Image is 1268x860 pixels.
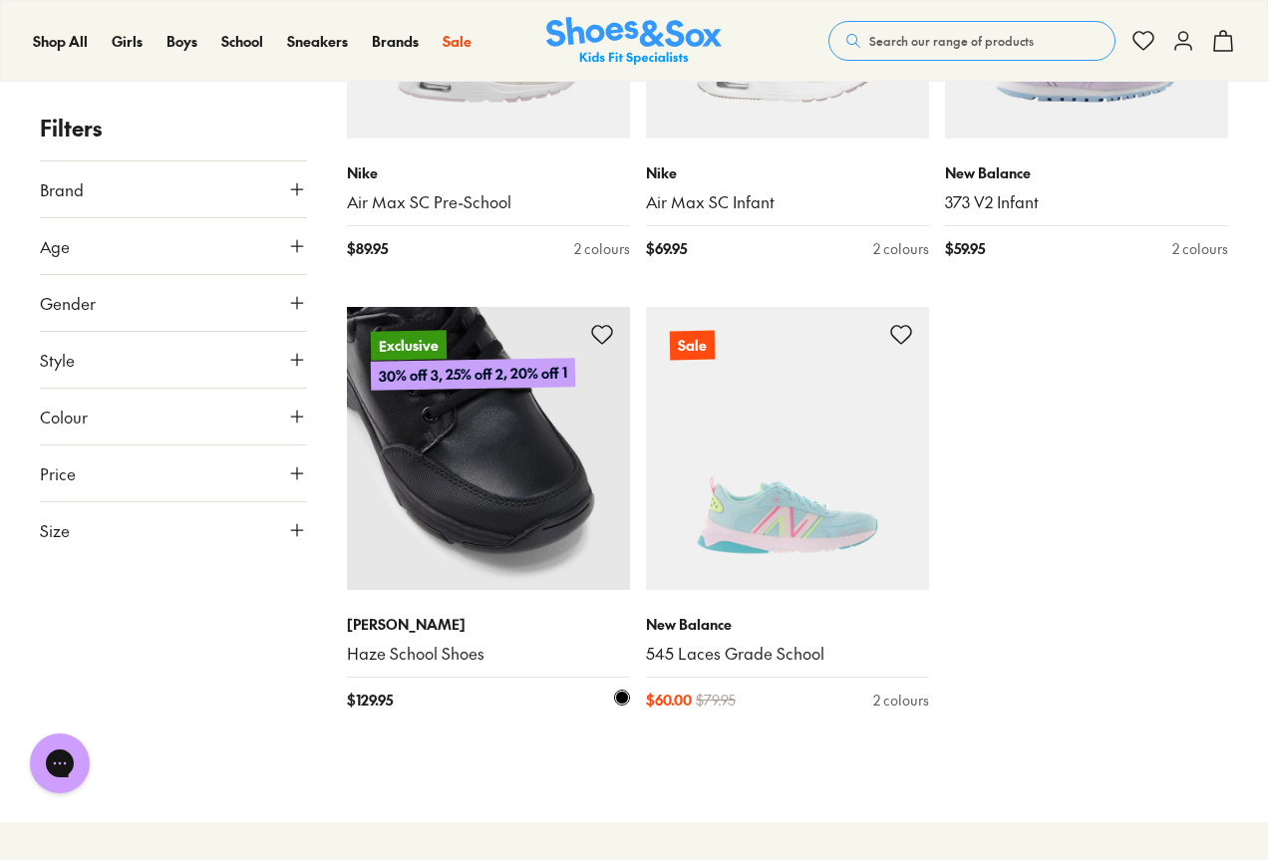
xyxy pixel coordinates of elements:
[40,234,70,258] span: Age
[40,461,76,485] span: Price
[443,31,472,51] span: Sale
[945,162,1228,183] p: New Balance
[40,405,88,429] span: Colour
[112,31,143,52] a: Girls
[646,307,929,590] a: Sale
[20,726,100,800] iframe: Gorgias live chat messenger
[546,17,722,66] a: Shoes & Sox
[40,275,307,331] button: Gender
[347,238,388,259] span: $ 89.95
[40,332,307,388] button: Style
[646,238,687,259] span: $ 69.95
[347,191,630,213] a: Air Max SC Pre-School
[546,17,722,66] img: SNS_Logo_Responsive.svg
[828,21,1115,61] button: Search our range of products
[372,31,419,51] span: Brands
[40,348,75,372] span: Style
[40,389,307,444] button: Colour
[347,614,630,635] p: [PERSON_NAME]
[696,690,736,711] span: $ 79.95
[347,307,630,590] a: Exclusive30% off 3, 25% off 2, 20% off 1
[40,161,307,217] button: Brand
[646,643,929,665] a: 545 Laces Grade School
[33,31,88,51] span: Shop All
[646,690,692,711] span: $ 60.00
[371,360,575,389] p: 30% off 3, 25% off 2, 20% off 1
[574,238,630,259] div: 2 colours
[40,291,96,315] span: Gender
[443,31,472,52] a: Sale
[945,191,1228,213] a: 373 V2 Infant
[221,31,263,51] span: School
[40,502,307,558] button: Size
[670,330,715,360] p: Sale
[646,191,929,213] a: Air Max SC Infant
[287,31,348,52] a: Sneakers
[646,162,929,183] p: Nike
[347,643,630,665] a: Haze School Shoes
[945,238,985,259] span: $ 59.95
[347,162,630,183] p: Nike
[873,238,929,259] div: 2 colours
[40,177,84,201] span: Brand
[40,445,307,501] button: Price
[646,614,929,635] p: New Balance
[873,690,929,711] div: 2 colours
[1172,238,1228,259] div: 2 colours
[347,690,393,711] span: $ 129.95
[166,31,197,52] a: Boys
[112,31,143,51] span: Girls
[869,32,1034,50] span: Search our range of products
[221,31,263,52] a: School
[371,331,447,360] p: Exclusive
[372,31,419,52] a: Brands
[40,112,307,144] p: Filters
[166,31,197,51] span: Boys
[40,518,70,542] span: Size
[33,31,88,52] a: Shop All
[287,31,348,51] span: Sneakers
[40,218,307,274] button: Age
